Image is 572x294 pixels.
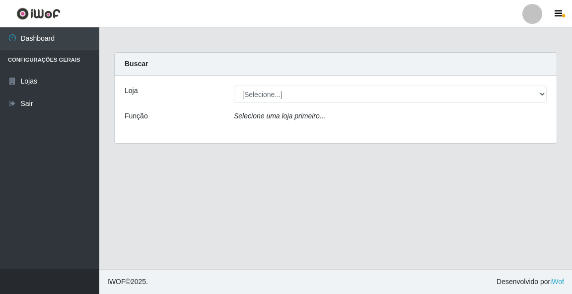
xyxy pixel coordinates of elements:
span: © 2025 . [107,277,148,287]
i: Selecione uma loja primeiro... [234,112,325,120]
img: CoreUI Logo [16,7,61,20]
span: IWOF [107,278,126,286]
label: Loja [125,86,138,96]
label: Função [125,111,148,121]
strong: Buscar [125,60,148,68]
a: iWof [550,278,564,286]
span: Desenvolvido por [497,277,564,287]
